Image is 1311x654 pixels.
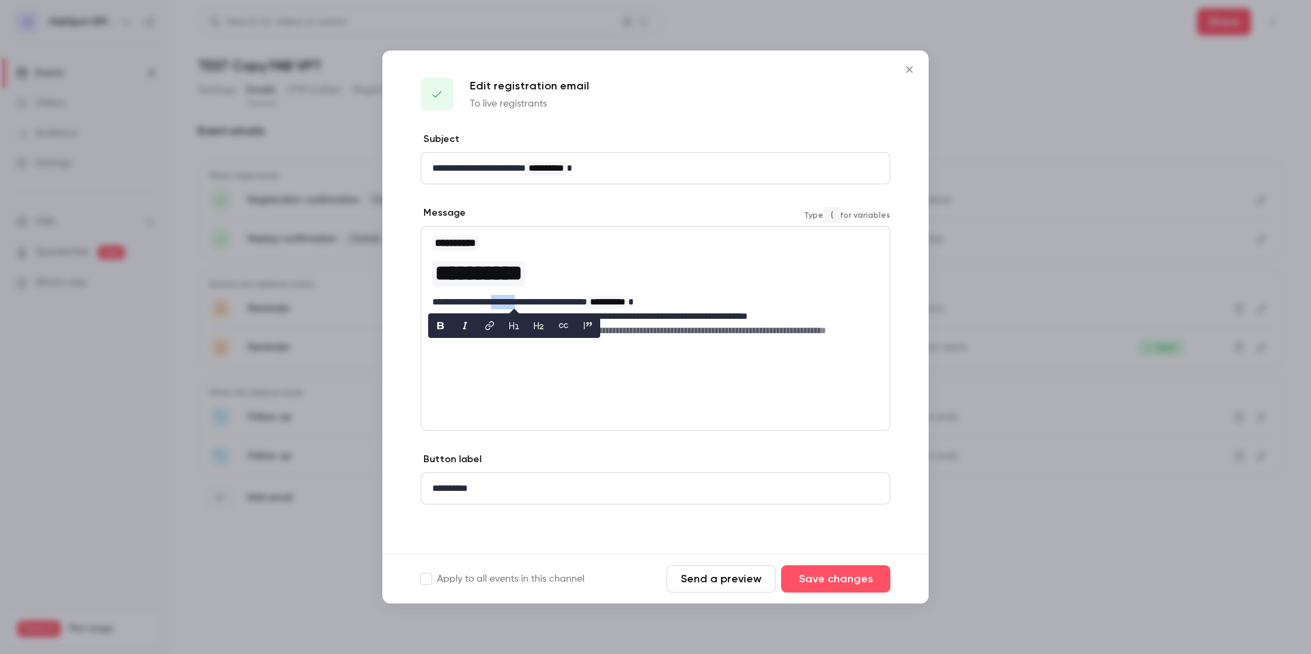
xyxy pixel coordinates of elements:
code: { [823,207,840,223]
button: Send a preview [666,565,776,593]
p: Edit registration email [470,78,589,94]
span: Type for variables [804,207,890,223]
label: Apply to all events in this channel [421,572,584,586]
div: editor [421,473,890,504]
div: editor [421,227,890,373]
button: Save changes [781,565,890,593]
button: bold [429,315,451,337]
button: italic [454,315,476,337]
label: Subject [421,132,460,146]
button: Close [896,56,923,83]
div: editor [421,153,890,184]
button: link [479,315,501,337]
label: Button label [421,453,481,466]
label: Message [421,206,466,220]
p: To live registrants [470,97,589,111]
button: blockquote [577,315,599,337]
